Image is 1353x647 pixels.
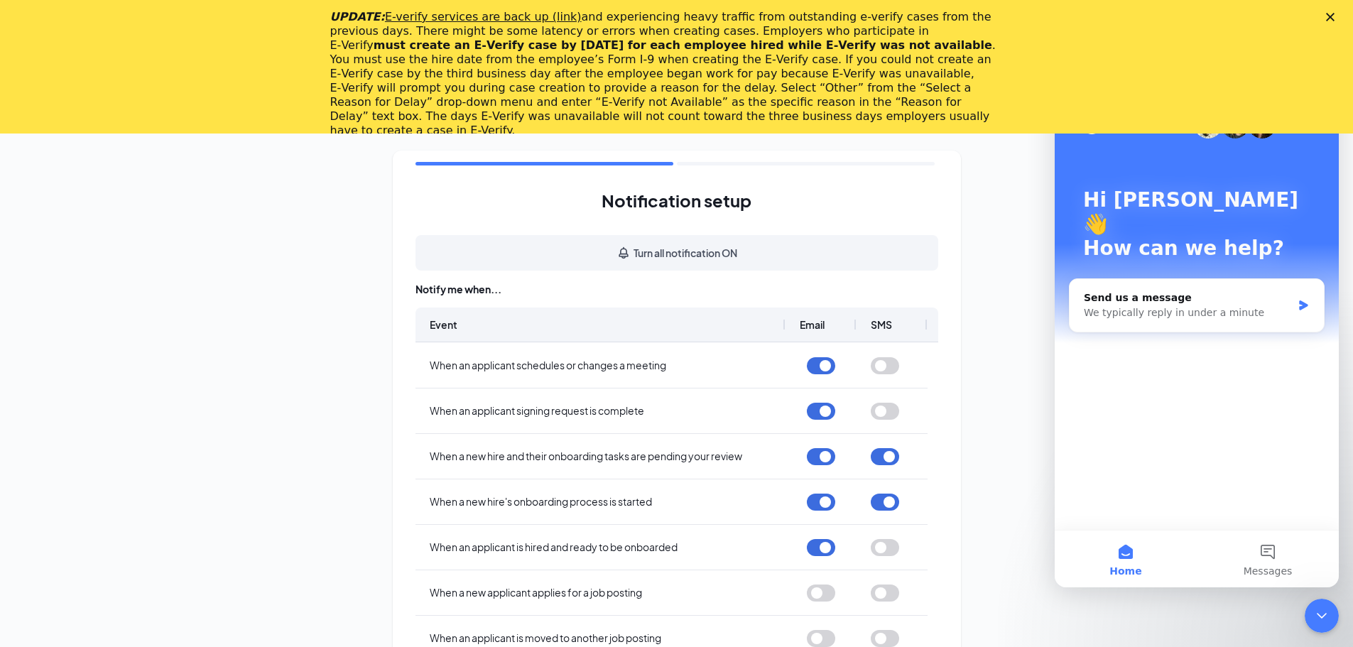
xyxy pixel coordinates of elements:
[430,495,652,508] span: When a new hire's onboarding process is started
[1305,599,1339,633] iframe: Intercom live chat
[430,586,642,599] span: When a new applicant applies for a job posting
[430,450,742,462] span: When a new hire and their onboarding tasks are pending your review
[1055,87,1339,587] iframe: Intercom live chat
[430,359,666,371] span: When an applicant schedules or changes a meeting
[430,631,661,644] span: When an applicant is moved to another job posting
[385,10,582,23] a: E-verify services are back up (link)
[330,10,582,23] i: UPDATE:
[374,38,992,52] b: must create an E‑Verify case by [DATE] for each employee hired while E‑Verify was not available
[616,246,631,260] svg: Bell
[871,318,892,331] span: SMS
[430,404,644,417] span: When an applicant signing request is complete
[430,540,678,553] span: When an applicant is hired and ready to be onboarded
[800,318,825,331] span: Email
[1326,13,1340,21] div: Close
[430,318,457,331] span: Event
[415,282,938,296] div: Notify me when...
[602,188,751,212] h1: Notification setup
[415,235,938,271] button: Turn all notification ONBell
[330,10,1001,138] div: and experiencing heavy traffic from outstanding e-verify cases from the previous days. There migh...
